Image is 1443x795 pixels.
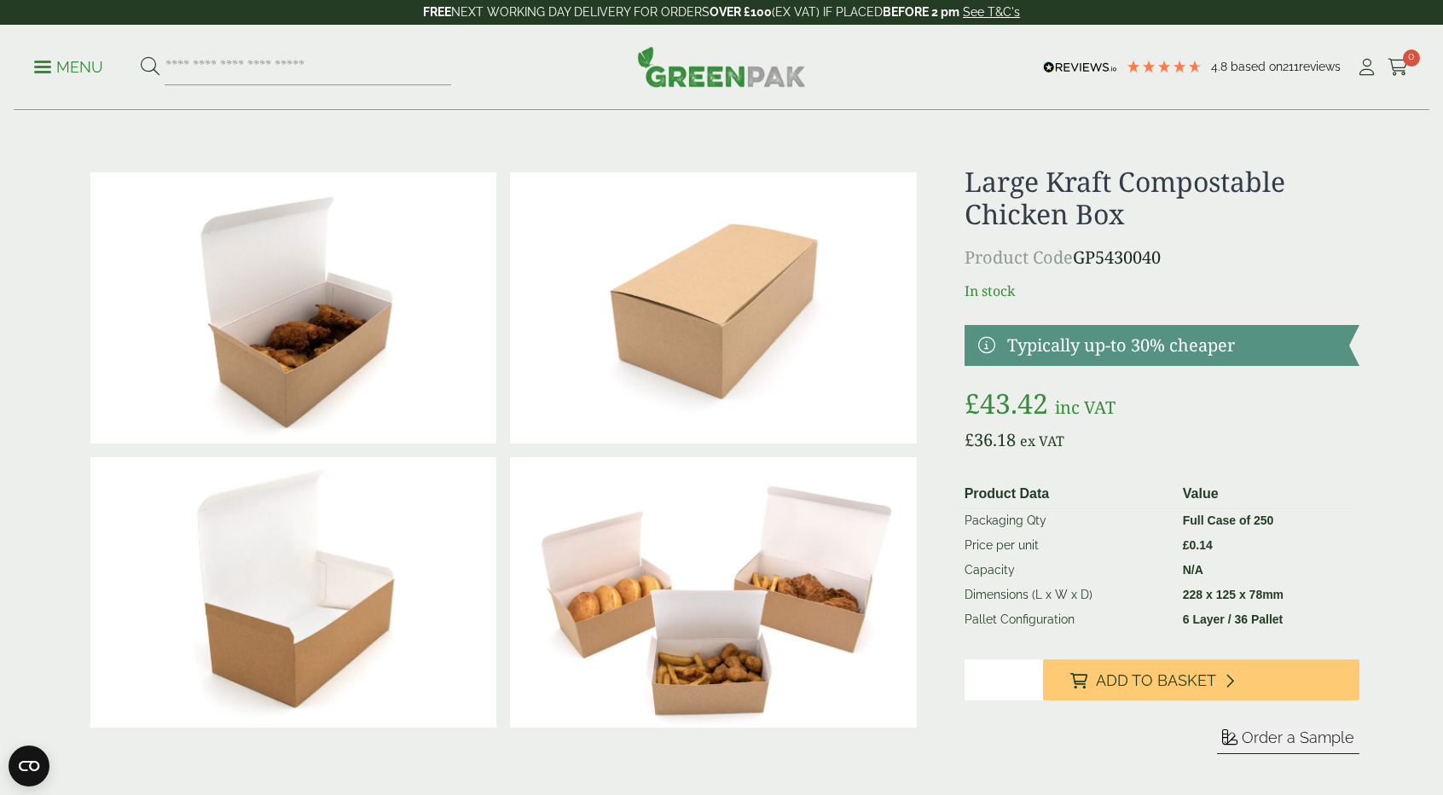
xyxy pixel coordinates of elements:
th: Product Data [958,480,1176,508]
button: Open CMP widget [9,746,49,786]
strong: OVER £100 [710,5,772,19]
span: reviews [1299,60,1341,73]
strong: 6 Layer / 36 Pallet [1183,612,1284,626]
span: Product Code [965,246,1073,269]
p: GP5430040 [965,245,1359,270]
span: £ [965,428,974,451]
bdi: 0.14 [1183,538,1213,552]
td: Pallet Configuration [958,607,1176,632]
span: 4.8 [1211,60,1231,73]
bdi: 36.18 [965,428,1016,451]
p: In stock [965,281,1359,301]
span: Order a Sample [1242,728,1354,746]
button: Order a Sample [1217,728,1359,754]
i: My Account [1356,59,1377,76]
span: ex VAT [1020,432,1064,450]
button: Add to Basket [1043,659,1359,700]
strong: N/A [1183,563,1203,577]
td: Price per unit [958,533,1176,558]
i: Cart [1388,59,1409,76]
div: 4.79 Stars [1126,59,1202,74]
a: Menu [34,57,103,74]
img: Kraft Chicken Boxes Group Open With Food Alternate [510,457,916,728]
span: inc VAT [1055,396,1116,419]
td: Dimensions (L x W x D) [958,583,1176,607]
a: 0 [1388,55,1409,80]
h1: Large Kraft Compostable Chicken Box [965,165,1359,231]
a: See T&C's [963,5,1020,19]
strong: FREE [423,5,451,19]
img: Large Kraft Chicken Box Open [90,457,496,728]
span: 211 [1283,60,1299,73]
p: Menu [34,57,103,78]
bdi: 43.42 [965,385,1048,421]
th: Value [1176,480,1353,508]
strong: Full Case of 250 [1183,514,1274,527]
span: £ [1183,538,1190,552]
strong: BEFORE 2 pm [883,5,959,19]
span: £ [965,385,980,421]
strong: 228 x 125 x 78mm [1183,588,1284,601]
td: Capacity [958,558,1176,583]
img: REVIEWS.io [1043,61,1117,73]
img: Large Kraft Chicken Box Closed [510,172,916,444]
span: 0 [1403,49,1420,67]
span: Based on [1231,60,1283,73]
td: Packaging Qty [958,508,1176,533]
img: Large Kraft Chicken Box With Chicken And Chips [90,172,496,444]
span: Add to Basket [1096,671,1216,690]
img: GreenPak Supplies [637,46,806,87]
